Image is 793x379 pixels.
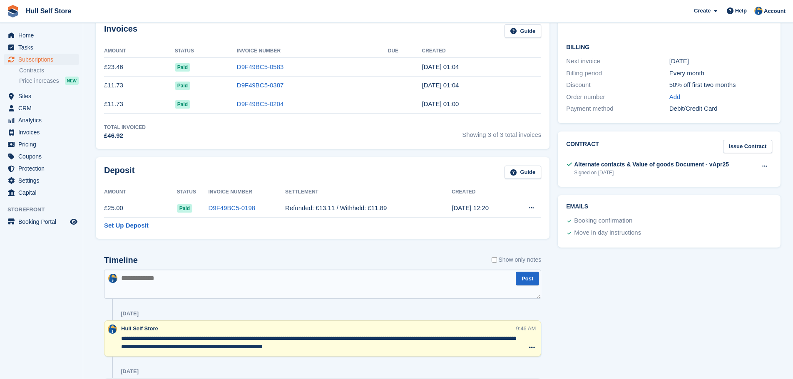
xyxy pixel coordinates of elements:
td: Refunded: £13.11 / Withheld: £11.89 [285,199,452,218]
div: Move in day instructions [574,228,641,238]
a: Set Up Deposit [104,221,149,230]
a: menu [4,187,79,198]
span: Tasks [18,42,68,53]
span: Subscriptions [18,54,68,65]
th: Settlement [285,186,452,199]
div: Alternate contacts & Value of goods Document - vApr25 [574,160,729,169]
th: Amount [104,186,177,199]
div: [DATE] [669,57,772,66]
a: menu [4,54,79,65]
th: Created [452,186,512,199]
span: Paid [175,63,190,72]
div: Next invoice [566,57,669,66]
span: Pricing [18,139,68,150]
span: Coupons [18,151,68,162]
span: Help [735,7,747,15]
span: Create [694,7,711,15]
a: menu [4,114,79,126]
a: menu [4,126,79,138]
span: Analytics [18,114,68,126]
input: Show only notes [492,255,497,264]
img: Hull Self Store [108,274,117,283]
time: 2025-06-06 00:00:43 UTC [422,100,459,107]
span: Storefront [7,206,83,214]
div: £46.92 [104,131,146,141]
td: £23.46 [104,58,175,77]
th: Invoice Number [237,45,388,58]
div: Discount [566,80,669,90]
th: Created [422,45,541,58]
span: Price increases [19,77,59,85]
a: menu [4,90,79,102]
a: Hull Self Store [22,4,75,18]
span: Showing 3 of 3 total invoices [462,124,541,141]
a: menu [4,216,79,228]
td: £11.73 [104,76,175,95]
th: Amount [104,45,175,58]
time: 2025-08-06 00:04:48 UTC [422,63,459,70]
button: Post [516,272,539,285]
h2: Invoices [104,24,137,38]
a: menu [4,175,79,186]
a: Guide [505,166,541,179]
a: D9F49BC5-0198 [209,204,256,211]
img: stora-icon-8386f47178a22dfd0bd8f6a31ec36ba5ce8667c1dd55bd0f319d3a0aa187defe.svg [7,5,19,17]
span: Booking Portal [18,216,68,228]
div: 9:46 AM [516,325,536,332]
span: Paid [175,100,190,109]
a: Contracts [19,67,79,74]
div: Payment method [566,104,669,114]
div: 50% off first two months [669,80,772,90]
span: Sites [18,90,68,102]
td: £25.00 [104,199,177,218]
label: Show only notes [492,255,542,264]
div: Total Invoiced [104,124,146,131]
a: menu [4,151,79,162]
span: Capital [18,187,68,198]
a: menu [4,102,79,114]
div: Signed on [DATE] [574,169,729,176]
span: Paid [175,82,190,90]
a: D9F49BC5-0583 [237,63,284,70]
a: D9F49BC5-0387 [237,82,284,89]
th: Due [388,45,422,58]
span: Hull Self Store [121,325,158,332]
th: Status [175,45,237,58]
a: menu [4,42,79,53]
a: D9F49BC5-0204 [237,100,284,107]
a: Issue Contract [723,140,772,154]
a: Add [669,92,681,102]
a: Price increases NEW [19,76,79,85]
h2: Billing [566,42,772,51]
img: Hull Self Store [754,7,763,15]
h2: Deposit [104,166,134,179]
a: Preview store [69,217,79,227]
div: Debit/Credit Card [669,104,772,114]
div: NEW [65,77,79,85]
span: Invoices [18,126,68,138]
span: Settings [18,175,68,186]
img: Hull Self Store [108,325,117,334]
h2: Timeline [104,255,138,265]
span: Account [764,7,786,15]
div: [DATE] [121,310,139,317]
th: Status [177,186,209,199]
time: 2025-06-03 11:20:34 UTC [452,204,489,211]
div: Booking confirmation [574,216,632,226]
a: menu [4,163,79,174]
div: Order number [566,92,669,102]
span: Paid [177,204,192,213]
div: [DATE] [121,368,139,375]
span: Home [18,30,68,41]
span: CRM [18,102,68,114]
td: £11.73 [104,95,175,114]
h2: Emails [566,203,772,210]
div: Billing period [566,69,669,78]
h2: Contract [566,140,599,154]
span: Protection [18,163,68,174]
th: Invoice Number [209,186,285,199]
div: Every month [669,69,772,78]
time: 2025-07-06 00:04:11 UTC [422,82,459,89]
a: menu [4,139,79,150]
a: Guide [505,24,541,38]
